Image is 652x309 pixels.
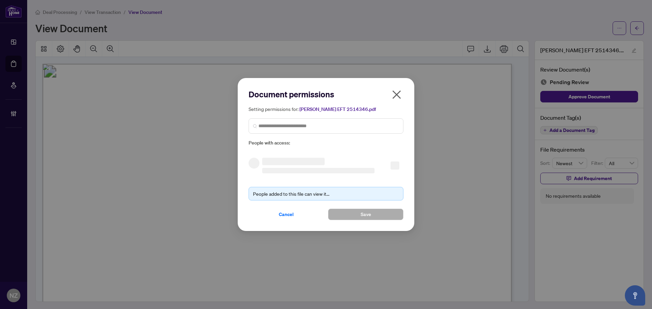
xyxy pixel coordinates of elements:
[328,209,403,220] button: Save
[249,209,324,220] button: Cancel
[279,209,294,220] span: Cancel
[249,139,403,147] span: People with access:
[625,285,645,306] button: Open asap
[253,124,257,128] img: search_icon
[249,105,403,113] h5: Setting permissions for:
[391,89,402,100] span: close
[249,89,403,100] h2: Document permissions
[300,106,376,112] span: [PERSON_NAME] EFT 2514346.pdf
[253,190,399,197] div: People added to this file can view it...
